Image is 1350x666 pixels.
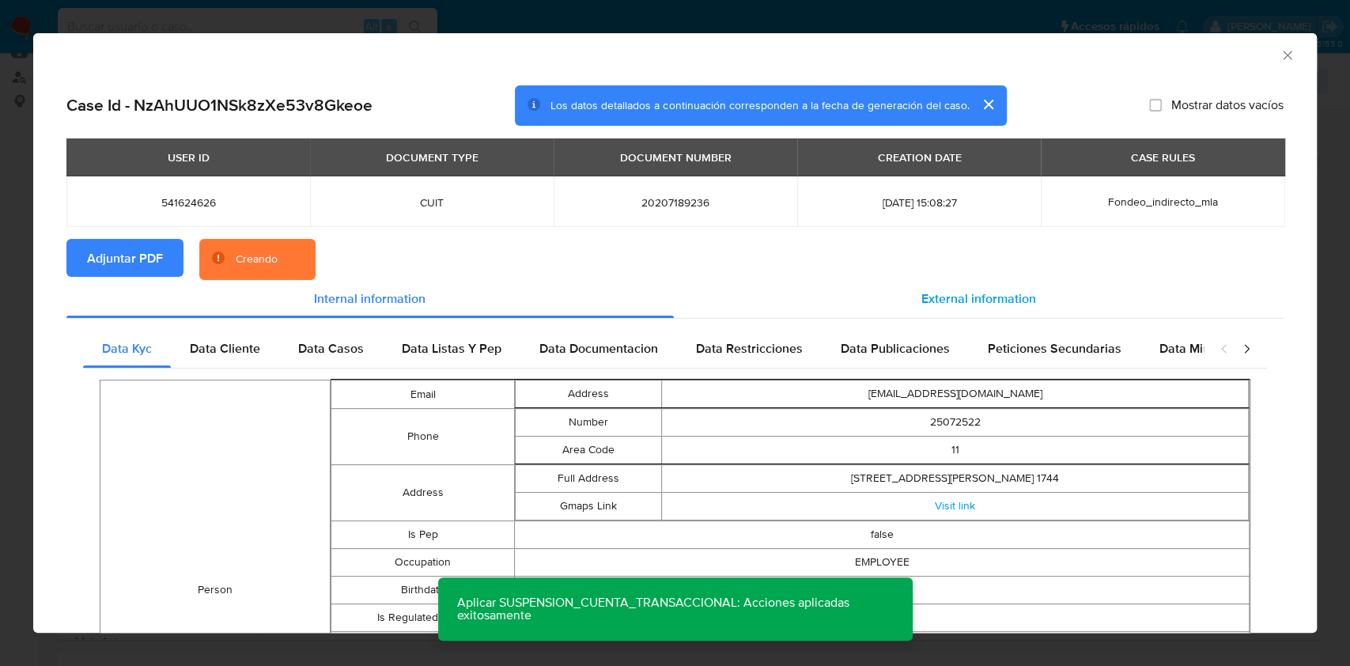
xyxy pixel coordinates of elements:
[516,380,662,408] td: Address
[515,549,1250,577] td: EMPLOYEE
[573,195,778,210] span: 20207189236
[516,409,662,437] td: Number
[662,409,1249,437] td: 25072522
[515,577,1250,604] td: [DATE]
[969,85,1007,123] button: cerrar
[516,465,662,493] td: Full Address
[66,280,1284,318] div: Detailed info
[841,339,950,358] span: Data Publicaciones
[696,339,803,358] span: Data Restricciones
[102,339,152,358] span: Data Kyc
[515,632,1250,660] td: M
[190,339,260,358] span: Data Cliente
[550,97,969,113] span: Los datos detallados a continuación corresponden a la fecha de generación del caso.
[1149,99,1162,112] input: Mostrar datos vacíos
[331,549,514,577] td: Occupation
[331,465,514,521] td: Address
[988,339,1121,358] span: Peticiones Secundarias
[83,330,1204,368] div: Detailed internal info
[331,380,514,409] td: Email
[66,95,372,115] h2: Case Id - NzAhUUO1NSk8zXe53v8Gkeoe
[516,437,662,464] td: Area Code
[329,195,535,210] span: CUIT
[868,144,970,171] div: CREATION DATE
[85,195,291,210] span: 541624626
[1171,97,1284,113] span: Mostrar datos vacíos
[1159,339,1246,358] span: Data Minoridad
[539,339,658,358] span: Data Documentacion
[331,409,514,465] td: Phone
[331,521,514,549] td: Is Pep
[66,239,183,277] button: Adjuntar PDF
[662,465,1249,493] td: [STREET_ADDRESS][PERSON_NAME] 1744
[402,339,501,358] span: Data Listas Y Pep
[331,604,514,632] td: Is Regulated Entity
[314,289,425,308] span: Internal information
[611,144,741,171] div: DOCUMENT NUMBER
[158,144,219,171] div: USER ID
[236,252,278,267] div: Creando
[331,577,514,604] td: Birthdate
[921,289,1036,308] span: External information
[515,521,1250,549] td: false
[376,144,488,171] div: DOCUMENT TYPE
[935,498,975,513] a: Visit link
[1121,144,1204,171] div: CASE RULES
[1108,194,1218,210] span: Fondeo_indirecto_mla
[1280,47,1294,62] button: Cerrar ventana
[331,632,514,660] td: Gender
[515,604,1250,632] td: false
[816,195,1022,210] span: [DATE] 15:08:27
[33,33,1317,633] div: closure-recommendation-modal
[87,240,163,275] span: Adjuntar PDF
[662,380,1249,408] td: [EMAIL_ADDRESS][DOMAIN_NAME]
[516,493,662,520] td: Gmaps Link
[662,437,1249,464] td: 11
[298,339,364,358] span: Data Casos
